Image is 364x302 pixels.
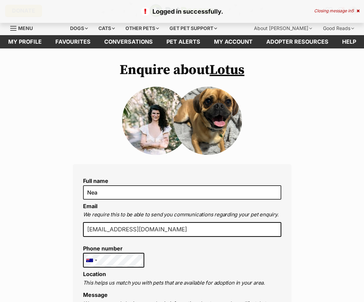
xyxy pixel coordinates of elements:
a: Favourites [49,35,97,48]
div: Get pet support [165,21,222,35]
p: We require this to be able to send you communications regarding your pet enquiry. [83,211,281,219]
div: Dogs [65,21,93,35]
h1: Enquire about [73,62,292,78]
label: Phone number [83,245,145,251]
img: Lotus [174,87,242,155]
label: Location [83,271,106,277]
div: Cats [94,21,120,35]
p: This helps us match you with pets that are available for adoption in your area. [83,279,281,287]
a: Adopter resources [259,35,335,48]
label: Email [83,203,97,210]
a: Pet alerts [160,35,207,48]
img: b3scphyfwslxh2bmbcbk.jpg [122,87,190,155]
div: About [PERSON_NAME] [249,21,317,35]
div: Good Reads [318,21,359,35]
a: My account [207,35,259,48]
a: Lotus [210,61,244,78]
label: Full name [83,178,281,184]
a: conversations [97,35,160,48]
a: My profile [1,35,49,48]
a: Menu [10,21,38,34]
input: E.g. Jimmy Chew [83,185,281,200]
a: Help [335,35,363,48]
div: Other pets [121,21,164,35]
span: Menu [18,25,33,31]
label: Message [83,291,108,298]
div: Australia: +61 [83,253,99,268]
